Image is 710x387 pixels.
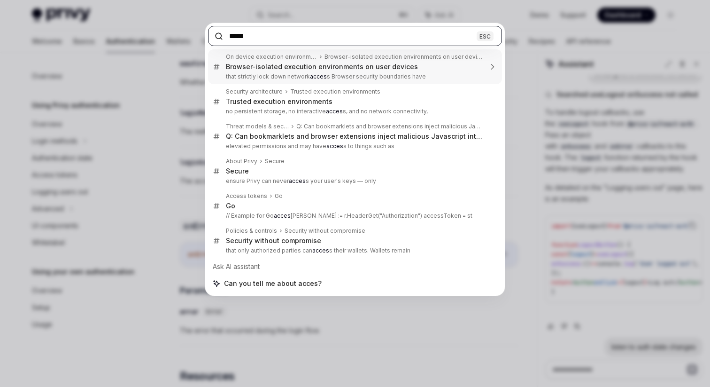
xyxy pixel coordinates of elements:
b: acces [312,247,329,254]
div: Trusted execution environments [290,88,380,95]
div: Ask AI assistant [208,258,502,275]
p: that only authorized parties can s their wallets. Wallets remain [226,247,482,254]
div: Go [275,192,283,200]
div: Security without compromise [226,237,321,245]
p: ensure Privy can never s your user's keys — only [226,177,482,185]
b: acces [274,212,291,219]
div: Security architecture [226,88,283,95]
span: Can you tell me about acces? [224,279,322,288]
div: Policies & controls [226,227,277,235]
div: Secure [265,158,285,165]
b: acces [289,177,306,184]
div: Browser-isolated execution environments on user devices [324,53,482,61]
div: Q: Can bookmarklets and browser extensions inject malicious Javascript into the iframe? [296,123,482,130]
div: Go [226,202,235,210]
div: Browser-isolated execution environments on user devices [226,63,418,71]
b: acces [326,108,343,115]
p: // Example for Go [PERSON_NAME] := r.Header.Get("Authorization") accessToken = st [226,212,482,220]
p: no persistent storage, no interactive s, and no network connectivity, [226,108,482,115]
p: that strictly lock down network s Browser security boundaries have [226,73,482,80]
div: Security without compromise [285,227,365,235]
div: Q: Can bookmarklets and browser extensions inject malicious Javascript into the iframe? [226,132,482,141]
div: Secure [226,167,249,175]
div: Trusted execution environments [226,97,332,106]
div: About Privy [226,158,257,165]
div: On device execution environment [226,53,317,61]
div: Threat models & security FAQ [226,123,289,130]
div: ESC [477,31,494,41]
p: elevated permissions and may have s to things such as [226,142,482,150]
div: Access tokens [226,192,267,200]
b: acces [310,73,327,80]
b: acces [326,142,343,150]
